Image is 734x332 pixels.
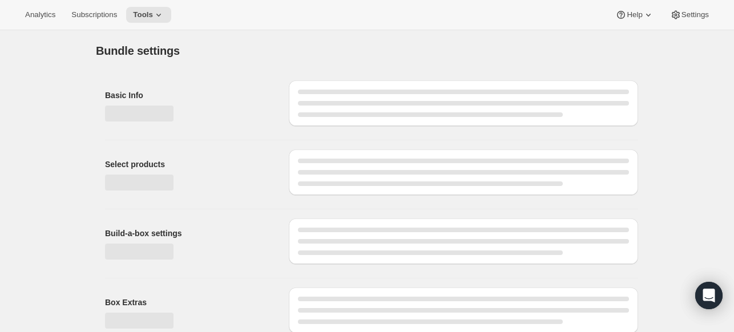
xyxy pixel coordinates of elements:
[627,10,642,19] span: Help
[663,7,716,23] button: Settings
[681,10,709,19] span: Settings
[18,7,62,23] button: Analytics
[133,10,153,19] span: Tools
[105,159,271,170] h2: Select products
[71,10,117,19] span: Subscriptions
[695,282,723,309] div: Open Intercom Messenger
[64,7,124,23] button: Subscriptions
[25,10,55,19] span: Analytics
[105,228,271,239] h2: Build-a-box settings
[126,7,171,23] button: Tools
[96,44,180,58] h1: Bundle settings
[608,7,660,23] button: Help
[105,297,271,308] h2: Box Extras
[105,90,271,101] h2: Basic Info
